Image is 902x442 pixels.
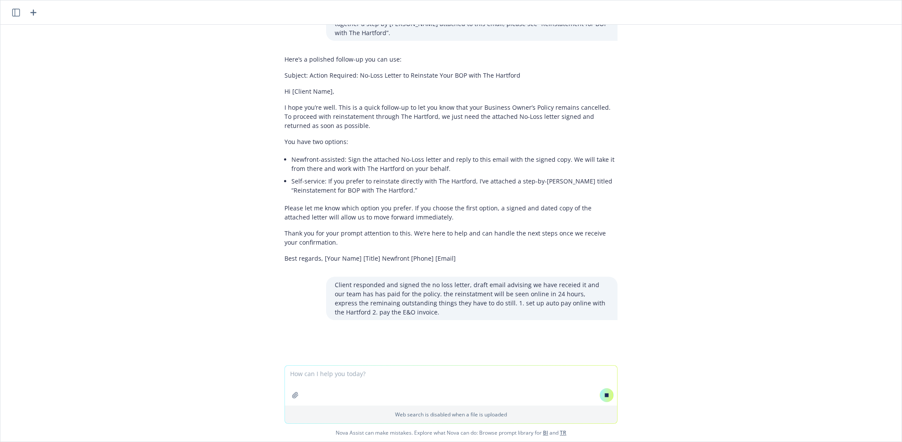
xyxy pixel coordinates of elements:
[291,153,618,175] li: Newfront-assisted: Sign the attached No-Loss letter and reply to this email with the signed copy....
[284,87,618,96] p: Hi [Client Name],
[291,175,618,196] li: Self-service: If you prefer to reinstate directly with The Hartford, I’ve attached a step-by-[PER...
[543,429,548,436] a: BI
[560,429,566,436] a: TR
[284,254,618,263] p: Best regards, [Your Name] [Title] Newfront [Phone] [Email]
[284,137,618,146] p: You have two options:
[4,424,898,442] span: Nova Assist can make mistakes. Explore what Nova can do: Browse prompt library for and
[284,55,618,64] p: Here’s a polished follow-up you can use:
[335,280,609,317] p: Client responded and signed the no loss letter, draft email advising we have receied it and our t...
[284,103,618,130] p: I hope you’re well. This is a quick follow-up to let you know that your Business Owner’s Policy r...
[284,71,618,80] p: Subject: Action Required: No-Loss Letter to Reinstate Your BOP with The Hartford
[284,229,618,247] p: Thank you for your prompt attention to this. We’re here to help and can handle the next steps onc...
[284,203,618,222] p: Please let me know which option you prefer. If you choose the first option, a signed and dated co...
[290,411,612,418] p: Web search is disabled when a file is uploaded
